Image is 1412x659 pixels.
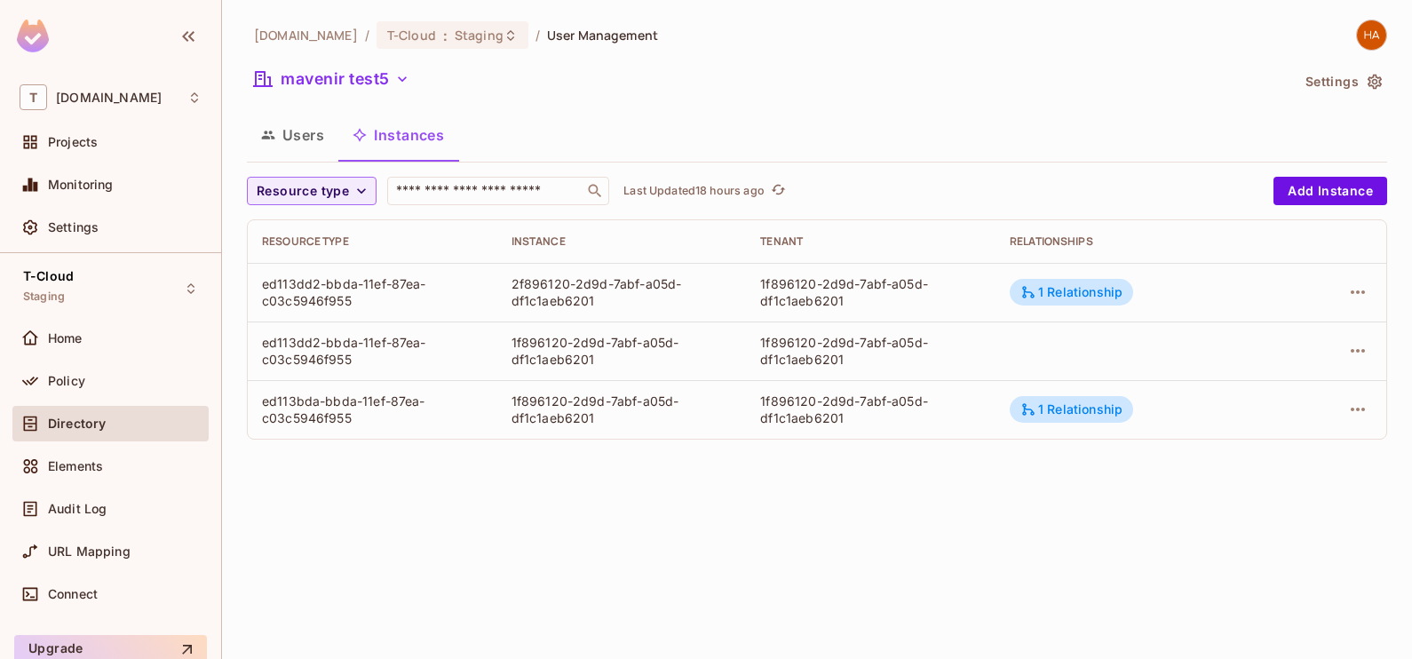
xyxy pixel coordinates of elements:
[23,290,65,304] span: Staging
[1020,284,1122,300] div: 1 Relationship
[338,113,458,157] button: Instances
[623,184,765,198] p: Last Updated 18 hours ago
[262,334,483,368] div: ed113dd2-bbda-11ef-87ea-c03c5946f955
[257,180,349,202] span: Resource type
[387,27,436,44] span: T-Cloud
[1010,234,1265,249] div: Relationships
[262,275,483,309] div: ed113dd2-bbda-11ef-87ea-c03c5946f955
[247,65,416,93] button: mavenir test5
[262,393,483,426] div: ed113bda-bbda-11ef-87ea-c03c5946f955
[768,180,789,202] button: refresh
[1273,177,1387,205] button: Add Instance
[1357,20,1386,50] img: harani.arumalla1@t-mobile.com
[48,417,106,431] span: Directory
[365,27,369,44] li: /
[1298,67,1387,96] button: Settings
[512,234,733,249] div: Instance
[760,334,981,368] div: 1f896120-2d9d-7abf-a05d-df1c1aeb6201
[48,331,83,345] span: Home
[20,84,47,110] span: T
[512,334,733,368] div: 1f896120-2d9d-7abf-a05d-df1c1aeb6201
[48,502,107,516] span: Audit Log
[535,27,540,44] li: /
[1020,401,1122,417] div: 1 Relationship
[48,220,99,234] span: Settings
[48,374,85,388] span: Policy
[760,393,981,426] div: 1f896120-2d9d-7abf-a05d-df1c1aeb6201
[262,234,483,249] div: Resource type
[48,135,98,149] span: Projects
[512,393,733,426] div: 1f896120-2d9d-7abf-a05d-df1c1aeb6201
[23,269,74,283] span: T-Cloud
[247,113,338,157] button: Users
[247,177,377,205] button: Resource type
[455,27,504,44] span: Staging
[48,459,103,473] span: Elements
[442,28,448,43] span: :
[547,27,658,44] span: User Management
[56,91,162,105] span: Workspace: t-mobile.com
[48,587,98,601] span: Connect
[512,275,733,309] div: 2f896120-2d9d-7abf-a05d-df1c1aeb6201
[17,20,49,52] img: SReyMgAAAABJRU5ErkJggg==
[765,180,789,202] span: Click to refresh data
[760,234,981,249] div: Tenant
[48,544,131,559] span: URL Mapping
[771,182,786,200] span: refresh
[760,275,981,309] div: 1f896120-2d9d-7abf-a05d-df1c1aeb6201
[48,178,114,192] span: Monitoring
[254,27,358,44] span: the active workspace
